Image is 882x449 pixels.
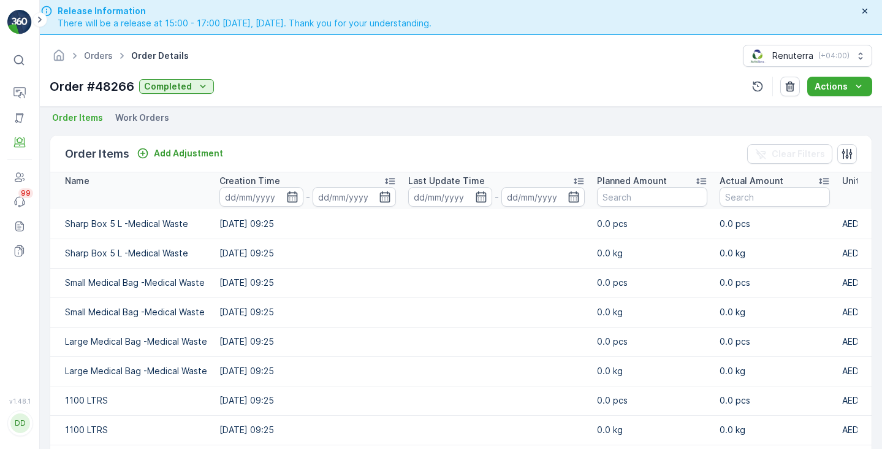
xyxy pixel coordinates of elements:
input: Search [720,187,830,207]
td: [DATE] 09:25 [213,209,402,239]
td: 0.0 pcs [713,268,836,297]
p: Last Update Time [408,175,485,187]
td: 0.0 pcs [591,327,713,356]
td: 0.0 pcs [591,209,713,239]
td: 0.0 pcs [713,209,836,239]
a: Orders [84,50,113,61]
div: DD [10,413,30,433]
span: AED0.00 [842,424,878,435]
td: [DATE] 09:25 [213,327,402,356]
p: Clear Filters [772,148,825,160]
button: Completed [139,79,214,94]
td: 0.0 kg [713,415,836,445]
p: Actions [815,80,848,93]
p: Planned Amount [597,175,667,187]
p: ( +04:00 ) [818,51,850,61]
td: [DATE] 09:25 [213,297,402,327]
td: Large Medical Bag -Medical Waste [50,356,213,386]
p: Completed [144,80,192,93]
span: AED0.00 [842,366,878,376]
p: 99 [21,188,31,198]
button: Renuterra(+04:00) [743,45,872,67]
td: [DATE] 09:25 [213,239,402,268]
td: 0.0 pcs [591,386,713,415]
p: Actual Amount [720,175,783,187]
td: Sharp Box 5 L -Medical Waste [50,239,213,268]
td: 0.0 kg [591,356,713,386]
button: Actions [807,77,872,96]
td: 1100 LTRS [50,386,213,415]
td: [DATE] 09:25 [213,356,402,386]
span: AED0.00 [842,307,878,317]
span: Order Items [52,112,103,124]
button: Clear Filters [747,144,832,164]
td: 0.0 kg [713,356,836,386]
input: dd/mm/yyyy [219,187,303,207]
td: 0.0 pcs [713,386,836,415]
span: Work Orders [115,112,169,124]
span: There will be a release at 15:00 - 17:00 [DATE], [DATE]. Thank you for your understanding. [58,17,431,29]
td: 0.0 kg [591,239,713,268]
td: 0.0 pcs [713,327,836,356]
input: dd/mm/yyyy [408,187,492,207]
td: 0.0 kg [591,415,713,445]
td: Small Medical Bag -Medical Waste [50,297,213,327]
td: 0.0 kg [591,297,713,327]
td: 0.0 pcs [591,268,713,297]
a: 99 [7,190,32,214]
td: 1100 LTRS [50,415,213,445]
td: Sharp Box 5 L -Medical Waste [50,209,213,239]
span: Release Information [58,5,431,17]
p: - [306,190,310,204]
td: [DATE] 09:25 [213,386,402,415]
button: DD [7,407,32,439]
span: v 1.48.1 [7,397,32,405]
input: Search [597,187,707,207]
img: logo [7,10,32,34]
td: 0.0 kg [713,297,836,327]
span: AED0.00 [842,395,878,405]
td: [DATE] 09:25 [213,415,402,445]
img: Screenshot_2024-07-26_at_13.33.01.png [748,49,767,63]
button: Add Adjustment [132,146,228,161]
span: AED0.00 [842,336,878,347]
span: Order Details [129,50,191,62]
td: Small Medical Bag -Medical Waste [50,268,213,297]
input: dd/mm/yyyy [501,187,585,207]
p: - [495,190,499,204]
p: Renuterra [772,50,813,62]
p: Add Adjustment [154,147,223,159]
p: Order Items [65,145,129,163]
p: Creation Time [219,175,280,187]
a: Homepage [52,53,66,64]
p: Order #48266 [50,77,134,96]
td: [DATE] 09:25 [213,268,402,297]
span: AED0.00 [842,248,878,258]
input: dd/mm/yyyy [313,187,397,207]
p: Name [65,175,89,187]
td: 0.0 kg [713,239,836,268]
span: AED0.00 [842,218,878,229]
td: Large Medical Bag -Medical Waste [50,327,213,356]
span: AED0.00 [842,277,878,288]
